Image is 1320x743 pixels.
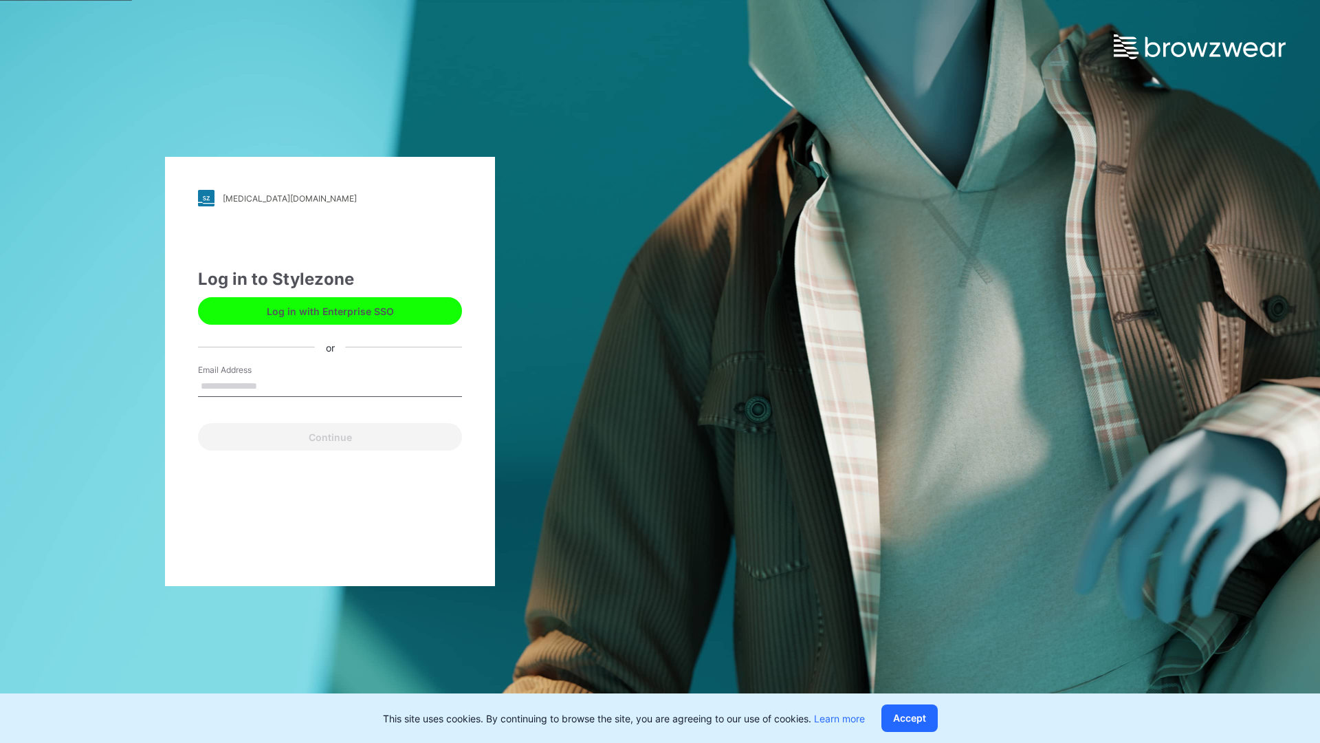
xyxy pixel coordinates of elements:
[315,340,346,354] div: or
[198,297,462,325] button: Log in with Enterprise SSO
[881,704,938,732] button: Accept
[814,713,865,724] a: Learn more
[198,190,214,206] img: stylezone-logo.562084cfcfab977791bfbf7441f1a819.svg
[1114,34,1286,59] img: browzwear-logo.e42bd6dac1945053ebaf764b6aa21510.svg
[383,711,865,726] p: This site uses cookies. By continuing to browse the site, you are agreeing to our use of cookies.
[198,364,294,376] label: Email Address
[223,193,357,204] div: [MEDICAL_DATA][DOMAIN_NAME]
[198,267,462,292] div: Log in to Stylezone
[198,190,462,206] a: [MEDICAL_DATA][DOMAIN_NAME]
